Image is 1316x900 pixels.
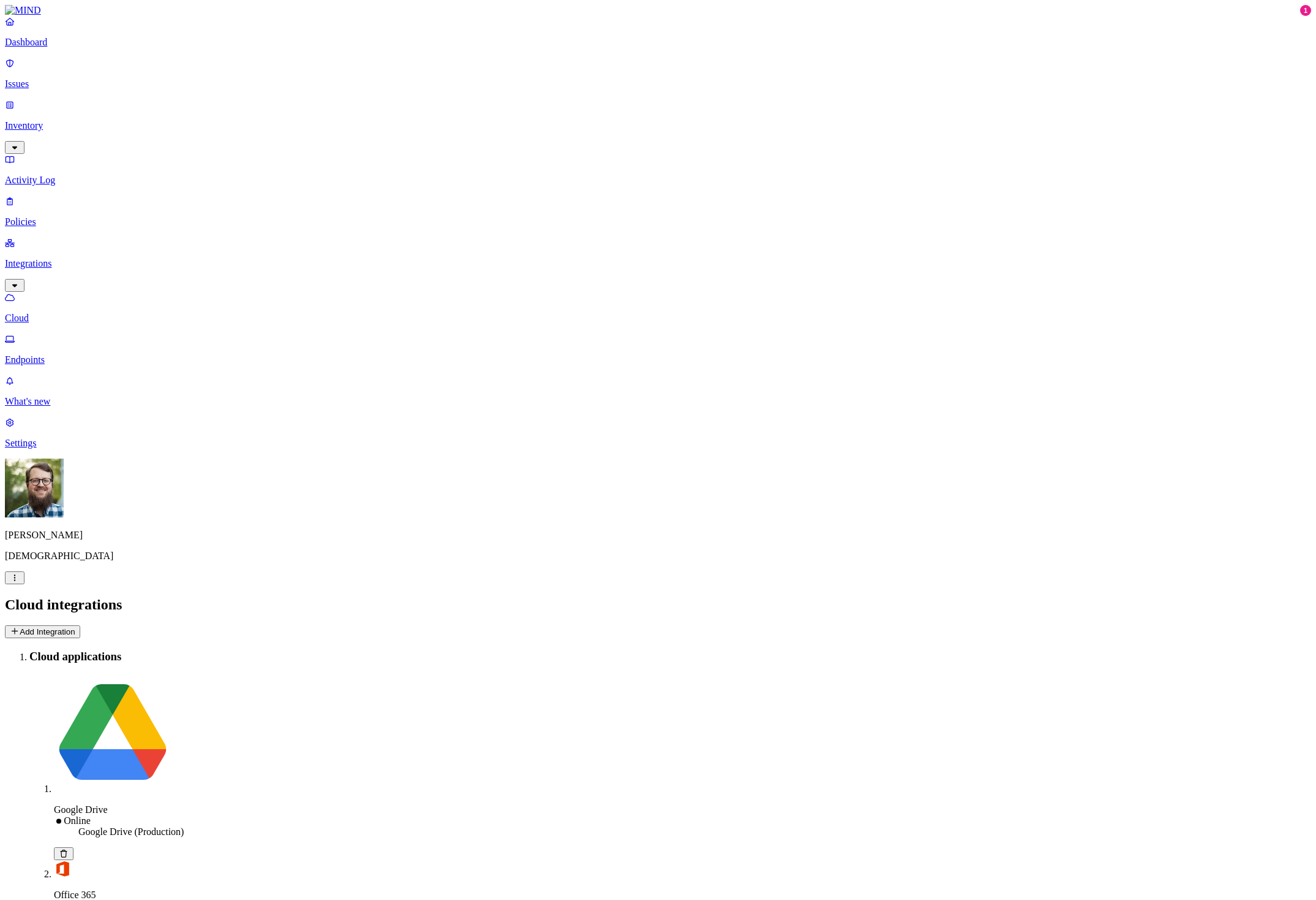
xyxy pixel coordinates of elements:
[5,625,80,638] button: Add Integration
[5,216,1311,227] p: Policies
[54,674,171,792] img: google-drive
[5,375,1311,407] a: What's new
[5,237,1311,290] a: Integrations
[5,530,1311,541] p: [PERSON_NAME]
[5,459,64,517] img: Rick Heil
[5,334,1311,365] a: Endpoints
[5,175,1311,186] p: Activity Log
[5,78,1311,90] p: Issues
[5,258,1311,269] p: Integrations
[5,37,1311,48] p: Dashboard
[54,860,71,877] img: office-365
[29,650,1311,663] h3: Cloud applications
[1300,5,1311,16] div: 1
[5,396,1311,407] p: What's new
[5,58,1311,90] a: Issues
[5,120,1311,131] p: Inventory
[54,804,108,815] span: Google Drive
[64,815,91,826] span: Online
[78,826,184,837] span: Google Drive (Production)
[5,99,1311,152] a: Inventory
[5,597,1311,613] h2: Cloud integrations
[5,292,1311,324] a: Cloud
[5,5,1311,16] a: MIND
[54,890,96,900] span: Office 365
[5,16,1311,48] a: Dashboard
[5,551,1311,562] p: [DEMOGRAPHIC_DATA]
[5,438,1311,449] p: Settings
[5,5,41,16] img: MIND
[5,196,1311,227] a: Policies
[5,313,1311,324] p: Cloud
[5,417,1311,449] a: Settings
[5,154,1311,186] a: Activity Log
[5,354,1311,365] p: Endpoints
